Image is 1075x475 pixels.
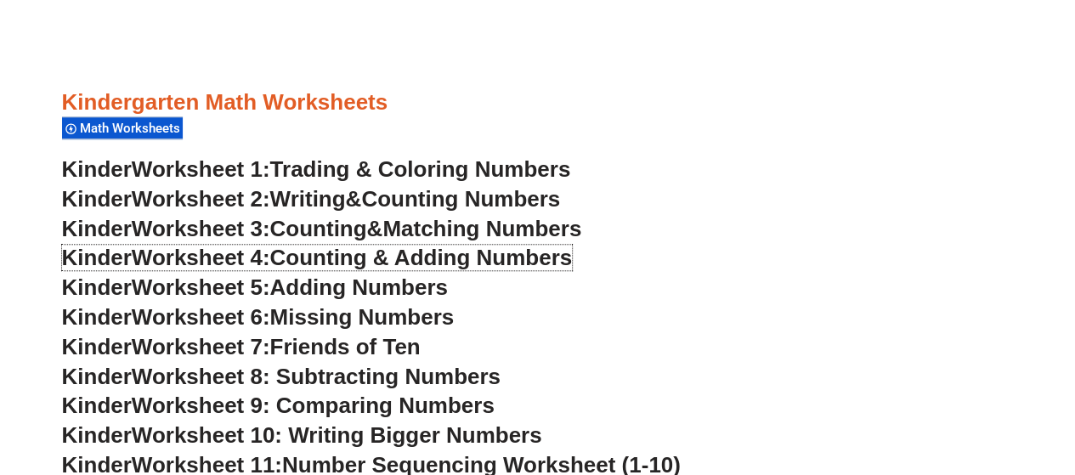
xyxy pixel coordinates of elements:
span: Worksheet 10: Writing Bigger Numbers [132,422,542,448]
span: Matching Numbers [382,216,581,241]
span: Adding Numbers [270,274,448,300]
div: Math Worksheets [62,116,183,139]
span: Kinder [62,156,132,182]
span: Worksheet 4: [132,245,270,270]
a: KinderWorksheet 9: Comparing Numbers [62,393,495,418]
span: Friends of Ten [270,334,421,359]
a: KinderWorksheet 3:Counting&Matching Numbers [62,216,582,241]
span: Worksheet 2: [132,186,270,212]
span: Counting [270,216,367,241]
span: Kinder [62,304,132,330]
span: Worksheet 8: Subtracting Numbers [132,364,501,389]
a: KinderWorksheet 7:Friends of Ten [62,334,421,359]
span: Worksheet 5: [132,274,270,300]
iframe: Chat Widget [792,283,1075,475]
span: Kinder [62,245,132,270]
a: KinderWorksheet 8: Subtracting Numbers [62,364,501,389]
span: Kinder [62,186,132,212]
h3: Kindergarten Math Worksheets [62,88,1014,117]
span: Kinder [62,393,132,418]
span: Kinder [62,334,132,359]
span: Kinder [62,274,132,300]
span: Counting Numbers [361,186,560,212]
a: KinderWorksheet 2:Writing&Counting Numbers [62,186,561,212]
a: KinderWorksheet 6:Missing Numbers [62,304,455,330]
span: Counting & Adding Numbers [270,245,573,270]
a: KinderWorksheet 4:Counting & Adding Numbers [62,245,573,270]
span: Worksheet 1: [132,156,270,182]
span: Writing [270,186,346,212]
span: Worksheet 3: [132,216,270,241]
span: Worksheet 6: [132,304,270,330]
span: Trading & Coloring Numbers [270,156,571,182]
span: Missing Numbers [270,304,455,330]
span: Kinder [62,216,132,241]
span: Worksheet 7: [132,334,270,359]
span: Worksheet 9: Comparing Numbers [132,393,495,418]
span: Math Worksheets [80,121,185,136]
a: KinderWorksheet 1:Trading & Coloring Numbers [62,156,571,182]
span: Kinder [62,364,132,389]
a: KinderWorksheet 10: Writing Bigger Numbers [62,422,542,448]
span: Kinder [62,422,132,448]
a: KinderWorksheet 5:Adding Numbers [62,274,448,300]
